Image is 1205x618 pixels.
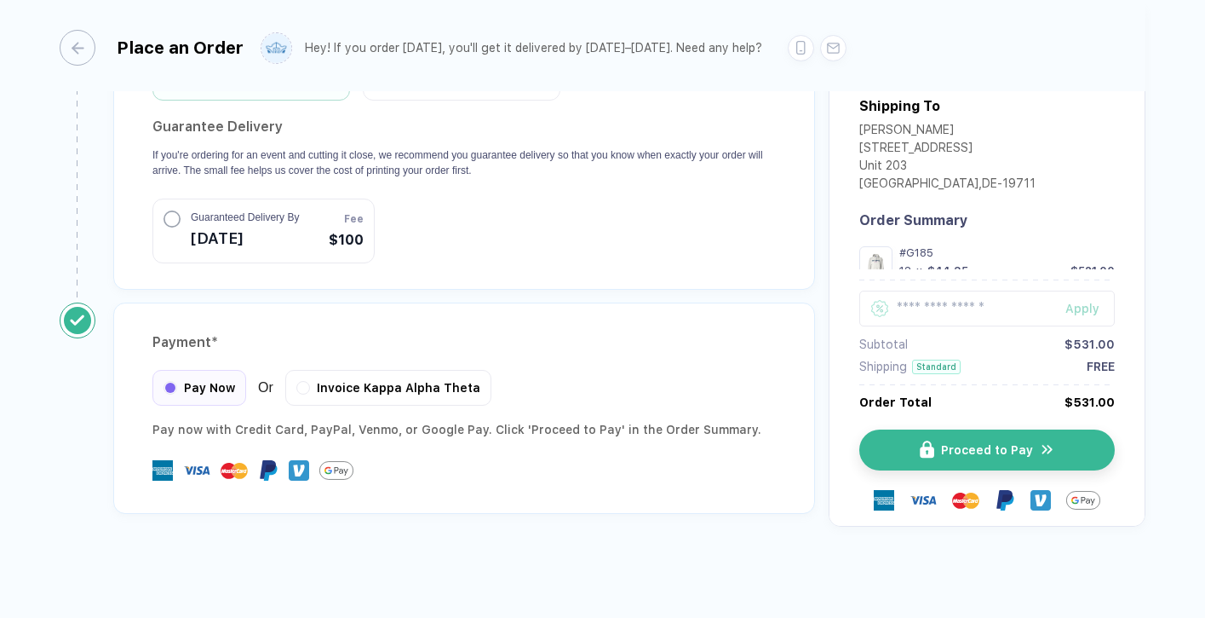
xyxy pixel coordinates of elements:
button: Apply [1044,291,1115,326]
img: icon [920,442,934,459]
div: Or [152,370,491,406]
div: [PERSON_NAME] [859,123,1036,141]
div: #G185 [899,246,1115,259]
img: Paypal [995,490,1015,511]
span: Invoice Kappa Alpha Theta [317,381,480,395]
span: Guaranteed Delivery By [191,210,299,225]
div: Hey! If you order [DATE], you'll get it delivered by [DATE]–[DATE]. Need any help? [305,41,762,55]
div: Order Summary [859,212,1115,228]
div: Shipping [859,361,907,374]
div: Pay now with Credit Card, PayPal , Venmo , or Google Pay. Click 'Proceed to Pay' in the Order Sum... [152,419,776,440]
img: visa [183,457,210,484]
div: Standard [912,360,961,374]
img: express [152,460,173,481]
span: Pay Now [184,381,235,395]
img: user profile [261,33,291,63]
img: master-card [221,457,248,484]
div: 12 [899,264,911,277]
div: $531.00 [1070,264,1115,277]
span: $100 [329,230,364,251]
div: Place an Order [117,38,244,58]
img: Paypal [258,460,278,481]
div: x [915,264,924,277]
div: Payment [152,329,776,356]
p: If you're ordering for an event and cutting it close, we recommend you guarantee delivery so that... [152,147,776,178]
div: Pay Now [152,370,246,406]
div: [GEOGRAPHIC_DATA] , DE - 19711 [859,176,1036,194]
div: $531.00 [1064,338,1115,351]
div: Apply [1065,302,1115,315]
div: Invoice Kappa Alpha Theta [285,370,491,406]
img: visa [909,487,937,514]
img: express [874,490,894,511]
img: GPay [319,453,353,488]
button: iconProceed to Payicon [859,430,1115,471]
span: [DATE] [191,225,299,252]
span: Fee [344,211,364,227]
h2: Guarantee Delivery [152,113,776,141]
div: $44.25 [927,264,968,277]
img: Venmo [289,460,309,481]
img: 2aba6a4d-8cf1-4878-a877-ff514c797c99_nt_front_1756905215687.jpg [864,251,888,275]
div: Order Total [859,396,932,409]
div: FREE [1087,361,1115,374]
div: [STREET_ADDRESS] [859,141,1036,159]
button: Guaranteed Delivery By[DATE]Fee$100 [152,199,375,263]
div: $531.00 [1064,396,1115,409]
img: Venmo [1030,490,1051,511]
div: Shipping To [859,98,940,114]
img: master-card [952,487,979,514]
img: GPay [1066,483,1100,517]
div: Subtotal [859,338,908,351]
span: Proceed to Pay [941,443,1033,457]
div: Unit 203 [859,159,1036,176]
img: icon [1040,442,1055,459]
